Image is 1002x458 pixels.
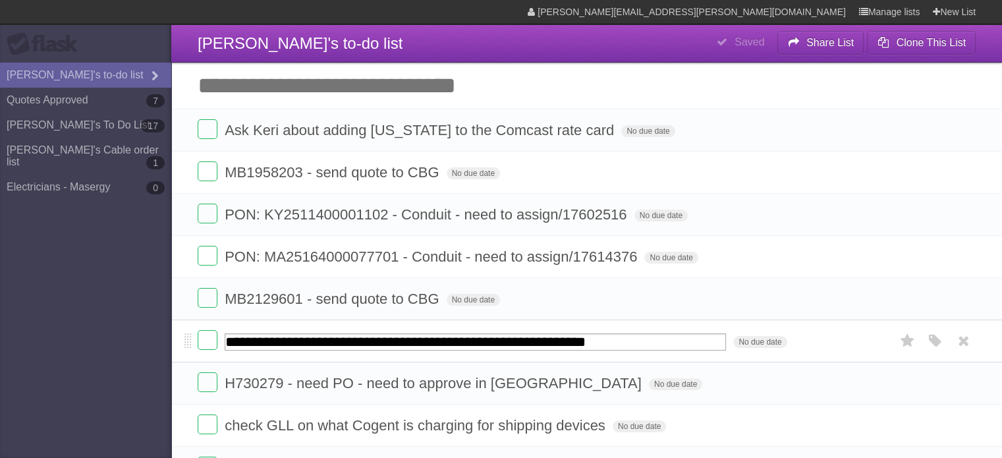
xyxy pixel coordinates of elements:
label: Star task [895,161,920,183]
span: H730279 - need PO - need to approve in [GEOGRAPHIC_DATA] [225,375,645,391]
span: No due date [649,378,702,390]
label: Star task [895,330,920,352]
b: 17 [141,119,165,132]
span: MB2129601 - send quote to CBG [225,291,442,307]
div: Flask [7,32,86,56]
label: Star task [895,204,920,225]
span: Ask Keri about adding [US_STATE] to the Comcast rate card [225,122,617,138]
label: Star task [895,288,920,310]
span: No due date [644,252,698,264]
b: 0 [146,181,165,194]
label: Done [198,372,217,392]
span: No due date [613,420,666,432]
span: [PERSON_NAME]'s to-do list [198,34,403,52]
span: PON: KY2511400001102 - Conduit - need to assign/17602516 [225,206,630,223]
label: Done [198,246,217,266]
label: Star task [895,372,920,394]
b: Share List [806,37,854,48]
label: Done [198,161,217,181]
span: No due date [447,294,500,306]
button: Share List [777,31,864,55]
span: MB1958203 - send quote to CBG [225,164,442,181]
label: Star task [895,119,920,141]
b: Clone This List [896,37,966,48]
label: Done [198,415,217,434]
span: PON: MA25164000077701 - Conduit - need to assign/17614376 [225,248,640,265]
label: Done [198,330,217,350]
b: 7 [146,94,165,107]
span: No due date [733,336,787,348]
label: Star task [895,246,920,268]
button: Clone This List [867,31,976,55]
label: Star task [895,415,920,436]
span: No due date [621,125,675,137]
span: check GLL on what Cogent is charging for shipping devices [225,417,609,434]
b: Saved [735,36,764,47]
label: Done [198,204,217,223]
b: 1 [146,156,165,169]
label: Done [198,119,217,139]
span: No due date [634,210,688,221]
label: Done [198,288,217,308]
span: No due date [447,167,500,179]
